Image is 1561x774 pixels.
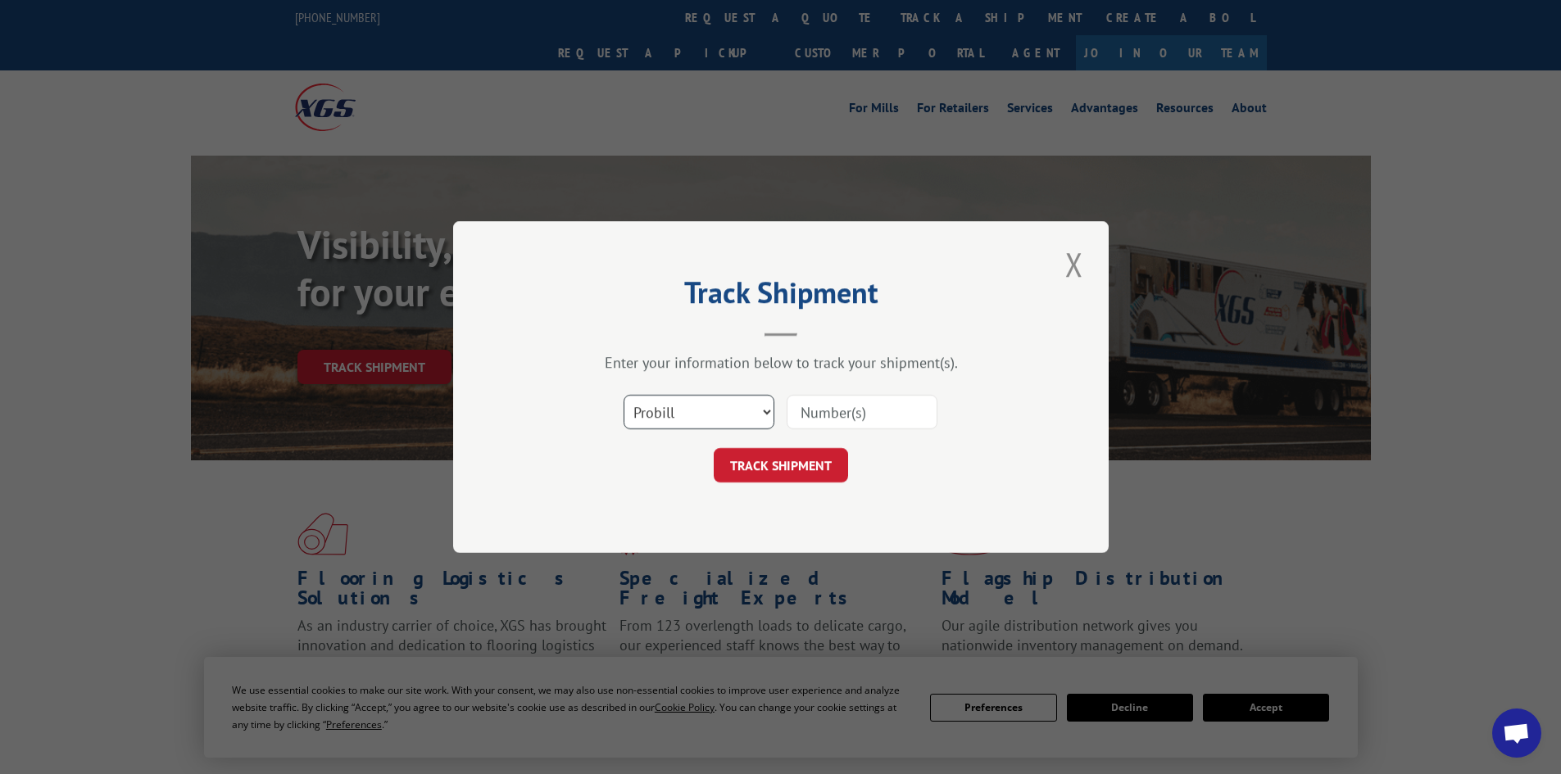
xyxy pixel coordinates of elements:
input: Number(s) [787,395,937,429]
button: TRACK SHIPMENT [714,448,848,482]
a: Open chat [1492,708,1541,758]
h2: Track Shipment [535,281,1027,312]
div: Enter your information below to track your shipment(s). [535,353,1027,372]
button: Close modal [1060,242,1088,287]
